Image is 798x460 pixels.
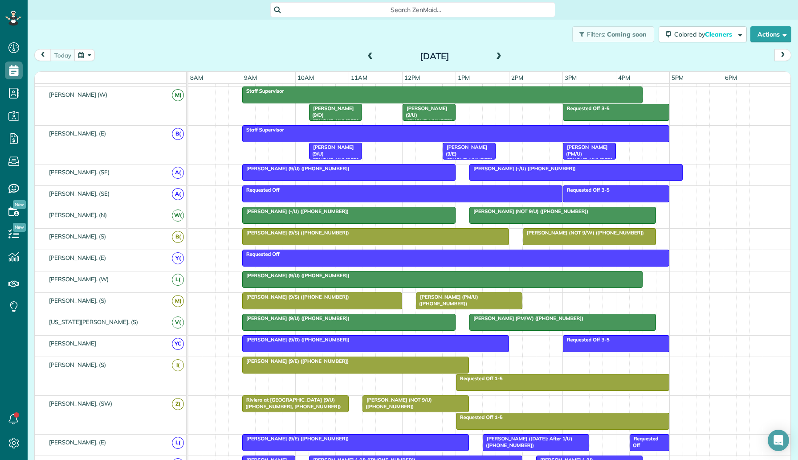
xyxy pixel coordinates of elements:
[469,165,576,172] span: [PERSON_NAME] (-/U) ([PHONE_NUMBER])
[469,315,584,321] span: [PERSON_NAME] (PM/W) ([PHONE_NUMBER])
[362,397,432,409] span: [PERSON_NAME] (NOT 9/U) ([PHONE_NUMBER])
[13,223,26,232] span: New
[659,26,747,42] button: Colored byCleaners
[13,200,26,209] span: New
[587,30,606,38] span: Filters:
[172,188,184,200] span: A(
[403,74,422,81] span: 12pm
[47,130,108,137] span: [PERSON_NAME]. (E)
[309,144,358,182] span: [PERSON_NAME] (9/U) ([PHONE_NUMBER], [PHONE_NUMBER])
[242,230,350,236] span: [PERSON_NAME] (9/S) ([PHONE_NUMBER])
[242,337,350,343] span: [PERSON_NAME] (9/D) ([PHONE_NUMBER])
[47,211,109,218] span: [PERSON_NAME]. (N)
[47,361,108,368] span: [PERSON_NAME]. (S)
[47,168,111,176] span: [PERSON_NAME]. (SE)
[242,88,285,94] span: Staff Supervisor
[172,89,184,101] span: M(
[172,252,184,264] span: Y(
[509,74,525,81] span: 2pm
[47,340,98,347] span: [PERSON_NAME]
[456,414,503,420] span: Requested Off 1-5
[296,74,316,81] span: 10am
[562,105,610,111] span: Requested Off 3-5
[172,167,184,179] span: A(
[172,359,184,371] span: I(
[616,74,632,81] span: 4pm
[242,127,285,133] span: Staff Supervisor
[172,398,184,410] span: Z(
[47,91,109,98] span: [PERSON_NAME] (W)
[47,439,108,446] span: [PERSON_NAME]. (E)
[47,254,108,261] span: [PERSON_NAME]. (E)
[47,190,111,197] span: [PERSON_NAME]. (SE)
[469,208,589,214] span: [PERSON_NAME] (NOT 9/U) ([PHONE_NUMBER])
[47,297,108,304] span: [PERSON_NAME]. (S)
[674,30,735,38] span: Colored by
[415,294,478,306] span: [PERSON_NAME] (PM/U) ([PHONE_NUMBER])
[705,30,733,38] span: Cleaners
[172,274,184,286] span: L(
[750,26,791,42] button: Actions
[47,233,108,240] span: [PERSON_NAME]. (S)
[563,74,578,81] span: 3pm
[522,230,644,236] span: [PERSON_NAME] (NOT 9/W) ([PHONE_NUMBER])
[172,209,184,222] span: W(
[349,74,369,81] span: 11am
[562,337,610,343] span: Requested Off 3-5
[379,51,490,61] h2: [DATE]
[50,49,75,61] button: today
[34,49,51,61] button: prev
[456,375,503,382] span: Requested Off 1-5
[172,338,184,350] span: YC
[242,397,342,409] span: Riviera at [GEOGRAPHIC_DATA] (9/U) ([PHONE_NUMBER], [PHONE_NUMBER])
[242,187,280,193] span: Requested Off
[242,315,350,321] span: [PERSON_NAME] (9/U) ([PHONE_NUMBER])
[242,358,349,364] span: [PERSON_NAME] (9/E) ([PHONE_NUMBER])
[242,74,259,81] span: 9am
[242,208,349,214] span: [PERSON_NAME] (-/U) ([PHONE_NUMBER])
[670,74,685,81] span: 5pm
[242,165,350,172] span: [PERSON_NAME] (9/U) ([PHONE_NUMBER])
[242,294,350,300] span: [PERSON_NAME] (9/S) ([PHONE_NUMBER])
[47,275,110,283] span: [PERSON_NAME]. (W)
[172,231,184,243] span: B(
[172,437,184,449] span: L(
[723,74,739,81] span: 6pm
[402,105,452,131] span: [PERSON_NAME] (9/U) ([PHONE_NUMBER])
[309,105,358,131] span: [PERSON_NAME] (9/D) ([PHONE_NUMBER])
[242,251,280,257] span: Requested Off
[172,316,184,329] span: V(
[562,144,612,169] span: [PERSON_NAME] (PM/U) ([PHONE_NUMBER])
[172,295,184,307] span: M(
[242,435,349,442] span: [PERSON_NAME] (9/E) ([PHONE_NUMBER])
[442,144,492,169] span: [PERSON_NAME] (9/E) ([PHONE_NUMBER])
[629,435,658,448] span: Requested Off
[47,318,140,325] span: [US_STATE][PERSON_NAME]. (S)
[188,74,205,81] span: 8am
[482,435,572,448] span: [PERSON_NAME] ([DATE]: After 1/U) ([PHONE_NUMBER])
[768,430,789,451] div: Open Intercom Messenger
[562,187,610,193] span: Requested Off 3-5
[242,272,350,279] span: [PERSON_NAME] (9/U) ([PHONE_NUMBER])
[172,128,184,140] span: B(
[47,400,114,407] span: [PERSON_NAME]. (SW)
[774,49,791,61] button: next
[456,74,472,81] span: 1pm
[607,30,647,38] span: Coming soon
